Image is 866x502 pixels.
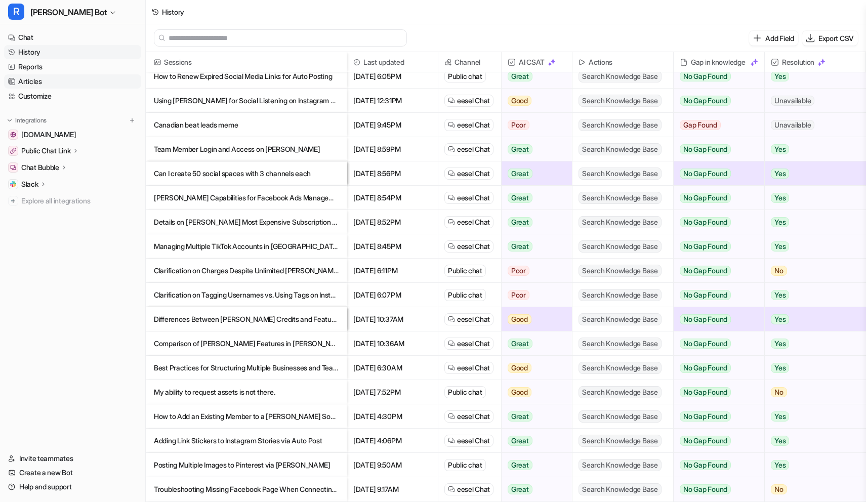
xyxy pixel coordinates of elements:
a: Reports [4,60,141,74]
span: Great [508,436,532,446]
a: eesel Chat [448,169,490,179]
span: No Gap Found [680,436,731,446]
button: Yes [765,186,857,210]
div: Public chat [444,289,486,301]
button: No Gap Found [674,283,757,307]
span: Yes [771,314,789,324]
span: [DATE] 12:31PM [351,89,434,113]
a: eesel Chat [448,339,490,349]
span: Poor [508,266,529,276]
span: Search Knowledge Base [579,95,662,107]
span: No Gap Found [680,96,731,106]
span: [DATE] 8:56PM [351,161,434,186]
span: No Gap Found [680,411,731,422]
span: No Gap Found [680,387,731,397]
span: Search Knowledge Base [579,289,662,301]
button: Add Field [749,31,798,46]
button: No Gap Found [674,429,757,453]
button: Great [502,429,566,453]
a: eesel Chat [448,436,490,446]
span: eesel Chat [457,169,490,179]
button: Good [502,380,566,404]
span: Great [508,169,532,179]
span: Yes [771,217,789,227]
span: [PERSON_NAME] Bot [30,5,107,19]
button: Yes [765,64,857,89]
span: [DOMAIN_NAME] [21,130,76,140]
img: eeselChat [448,437,455,444]
span: eesel Chat [457,217,490,227]
span: eesel Chat [457,96,490,106]
p: Chat Bubble [21,162,59,173]
button: No Gap Found [674,477,757,501]
img: eeselChat [448,340,455,347]
span: No Gap Found [680,314,731,324]
span: Search Knowledge Base [579,143,662,155]
button: Yes [765,356,857,380]
button: No Gap Found [674,453,757,477]
img: eeselChat [448,364,455,371]
span: No Gap Found [680,484,731,494]
span: Search Knowledge Base [579,410,662,423]
h2: Actions [589,52,612,72]
div: History [162,7,184,17]
span: Last updated [351,52,434,72]
span: Search Knowledge Base [579,265,662,277]
p: Best Practices for Structuring Multiple Businesses and Teams [154,356,339,380]
span: AI CSAT [506,52,568,72]
button: Yes [765,283,857,307]
p: Comparison of [PERSON_NAME] Features in [PERSON_NAME] Premium vs. Premium Plus Memberships [154,331,339,356]
button: Yes [765,429,857,453]
span: Yes [771,460,789,470]
span: R [8,4,24,20]
button: Great [502,186,566,210]
span: Search Knowledge Base [579,192,662,204]
span: eesel Chat [457,484,490,494]
span: No Gap Found [680,71,731,81]
span: [DATE] 9:17AM [351,477,434,501]
img: eeselChat [448,170,455,177]
button: Poor [502,113,566,137]
span: [DATE] 6:07PM [351,283,434,307]
button: Great [502,477,566,501]
button: Export CSV [802,31,858,46]
span: Yes [771,71,789,81]
span: eesel Chat [457,411,490,422]
span: No [771,484,787,494]
button: Poor [502,283,566,307]
span: Great [508,484,532,494]
p: How to Add an Existing Member to a [PERSON_NAME] Social Space [154,404,339,429]
div: Public chat [444,459,486,471]
a: eesel Chat [448,217,490,227]
span: [DATE] 8:59PM [351,137,434,161]
span: No [771,266,787,276]
span: Search Knowledge Base [579,459,662,471]
span: No Gap Found [680,290,731,300]
img: eeselChat [448,219,455,226]
p: Adding Link Stickers to Instagram Stories via Auto Post [154,429,339,453]
p: Clarification on Tagging Usernames vs. Using Tags on Instagram Posts [154,283,339,307]
div: Gap in knowledge [678,52,760,72]
p: Integrations [15,116,47,124]
img: explore all integrations [8,196,18,206]
span: Search Knowledge Base [579,119,662,131]
span: Great [508,460,532,470]
span: Great [508,71,532,81]
button: Good [502,89,566,113]
button: Yes [765,210,857,234]
span: Good [508,363,531,373]
span: [DATE] 6:30AM [351,356,434,380]
button: Great [502,137,566,161]
img: Public Chat Link [10,148,16,154]
span: Gap Found [680,120,721,130]
img: menu_add.svg [129,117,136,124]
span: Good [508,314,531,324]
span: Search Knowledge Base [579,362,662,374]
span: eesel Chat [457,339,490,349]
button: No Gap Found [674,64,757,89]
span: [DATE] 9:45PM [351,113,434,137]
img: eeselChat [448,146,455,153]
span: Sessions [150,52,343,72]
button: No Gap Found [674,161,757,186]
span: Poor [508,290,529,300]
